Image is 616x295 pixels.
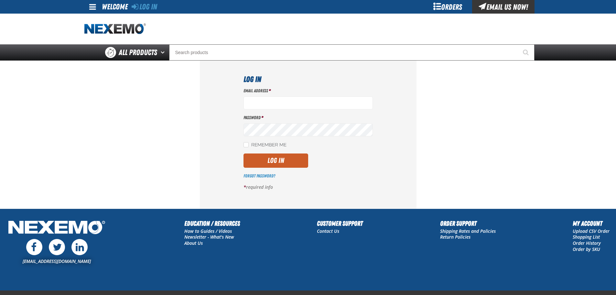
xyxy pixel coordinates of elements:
[132,2,157,11] a: Log In
[573,228,610,234] a: Upload CSV Order
[440,219,496,228] h2: Order Support
[158,44,169,61] button: Open All Products pages
[518,44,535,61] button: Start Searching
[184,228,232,234] a: How to Guides / Videos
[243,184,373,190] p: required info
[573,240,601,246] a: Order History
[23,258,91,264] a: [EMAIL_ADDRESS][DOMAIN_NAME]
[243,88,373,94] label: Email Address
[243,115,373,121] label: Password
[573,219,610,228] h2: My Account
[573,246,600,252] a: Order by SKU
[440,228,496,234] a: Shipping Rates and Policies
[6,219,107,238] img: Nexemo Logo
[243,74,373,85] h1: Log In
[184,219,240,228] h2: Education / Resources
[169,44,535,61] input: Search
[84,23,146,35] img: Nexemo logo
[243,153,308,168] button: Log In
[440,234,470,240] a: Return Policies
[184,234,234,240] a: Newsletter - What's New
[184,240,203,246] a: About Us
[573,234,600,240] a: Shopping List
[317,219,363,228] h2: Customer Support
[84,23,146,35] a: Home
[243,142,249,147] input: Remember Me
[243,142,286,148] label: Remember Me
[119,47,157,58] span: All Products
[243,173,275,178] a: Forgot Password?
[317,228,339,234] a: Contact Us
